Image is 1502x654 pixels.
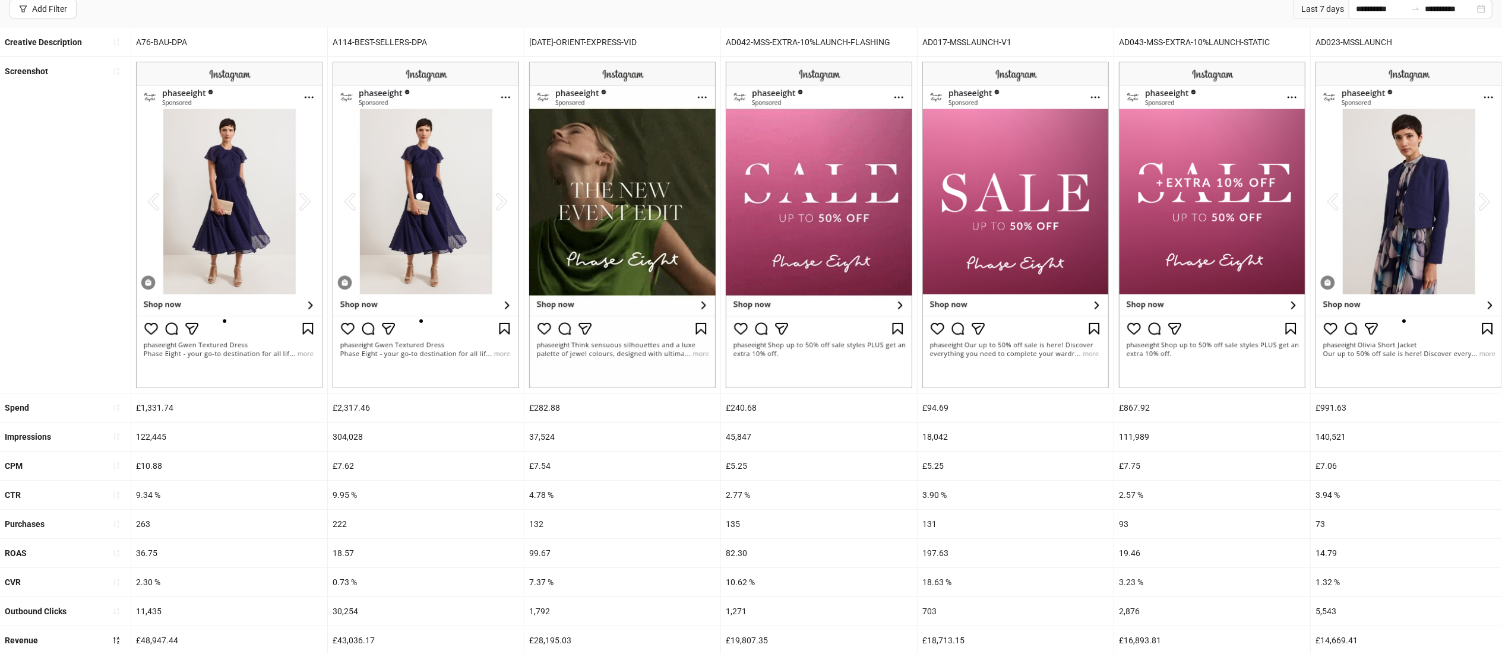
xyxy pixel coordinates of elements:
[328,452,524,480] div: £7.62
[918,481,1114,509] div: 3.90 %
[721,423,917,451] div: 45,847
[131,393,327,422] div: £1,331.74
[1114,510,1310,538] div: 93
[1119,62,1305,388] img: Screenshot 6949749791306
[524,597,720,626] div: 1,792
[524,423,720,451] div: 37,524
[5,37,82,47] b: Creative Description
[131,539,327,567] div: 36.75
[918,568,1114,596] div: 18.63 %
[5,432,51,442] b: Impressions
[721,28,917,56] div: AD042-MSS-EXTRA-10%LAUNCH-FLASHING
[918,510,1114,538] div: 131
[1114,597,1310,626] div: 2,876
[1411,4,1420,14] span: to
[112,491,121,499] span: sort-ascending
[524,510,720,538] div: 132
[5,66,48,76] b: Screenshot
[1316,62,1502,388] img: Screenshot 6943338086506
[112,549,121,557] span: sort-ascending
[112,636,121,645] span: sort-descending
[5,577,21,587] b: CVR
[328,393,524,422] div: £2,317.46
[524,568,720,596] div: 7.37 %
[131,481,327,509] div: 9.34 %
[918,28,1114,56] div: AD017-MSSLAUNCH-V1
[1114,28,1310,56] div: AD043-MSS-EXTRA-10%LAUNCH-STATIC
[328,510,524,538] div: 222
[922,62,1109,388] img: Screenshot 6946222290906
[112,578,121,586] span: sort-ascending
[1114,423,1310,451] div: 111,989
[918,539,1114,567] div: 197.63
[1114,452,1310,480] div: £7.75
[721,568,917,596] div: 10.62 %
[112,67,121,75] span: sort-ascending
[112,520,121,528] span: sort-ascending
[5,548,27,558] b: ROAS
[131,597,327,626] div: 11,435
[1114,393,1310,422] div: £867.92
[5,461,23,471] b: CPM
[918,423,1114,451] div: 18,042
[721,452,917,480] div: £5.25
[32,4,67,14] div: Add Filter
[524,539,720,567] div: 99.67
[529,62,716,388] img: Screenshot 6946220866906
[5,490,21,500] b: CTR
[721,539,917,567] div: 82.30
[5,607,67,616] b: Outbound Clicks
[19,5,27,13] span: filter
[112,607,121,615] span: sort-ascending
[112,404,121,412] span: sort-ascending
[524,481,720,509] div: 4.78 %
[721,393,917,422] div: £240.68
[328,481,524,509] div: 9.95 %
[721,510,917,538] div: 135
[333,62,519,388] img: Screenshot 6939069092506
[721,481,917,509] div: 2.77 %
[5,403,29,412] b: Spend
[328,568,524,596] div: 0.73 %
[918,597,1114,626] div: 703
[328,28,524,56] div: A114-BEST-SELLERS-DPA
[136,62,322,388] img: Screenshot 6939087981706
[918,452,1114,480] div: £5.25
[524,28,720,56] div: [DATE]-ORIENT-EXPRESS-VID
[726,62,912,388] img: Screenshot 6949754184506
[1411,4,1420,14] span: swap-right
[5,519,45,529] b: Purchases
[131,28,327,56] div: A76-BAU-DPA
[131,568,327,596] div: 2.30 %
[131,452,327,480] div: £10.88
[328,423,524,451] div: 304,028
[131,510,327,538] div: 263
[112,38,121,46] span: sort-ascending
[524,393,720,422] div: £282.88
[112,433,121,441] span: sort-ascending
[721,597,917,626] div: 1,271
[5,636,38,645] b: Revenue
[112,462,121,470] span: sort-ascending
[1114,481,1310,509] div: 2.57 %
[1114,539,1310,567] div: 19.46
[524,452,720,480] div: £7.54
[328,597,524,626] div: 30,254
[131,423,327,451] div: 122,445
[328,539,524,567] div: 18.57
[1114,568,1310,596] div: 3.23 %
[918,393,1114,422] div: £94.69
